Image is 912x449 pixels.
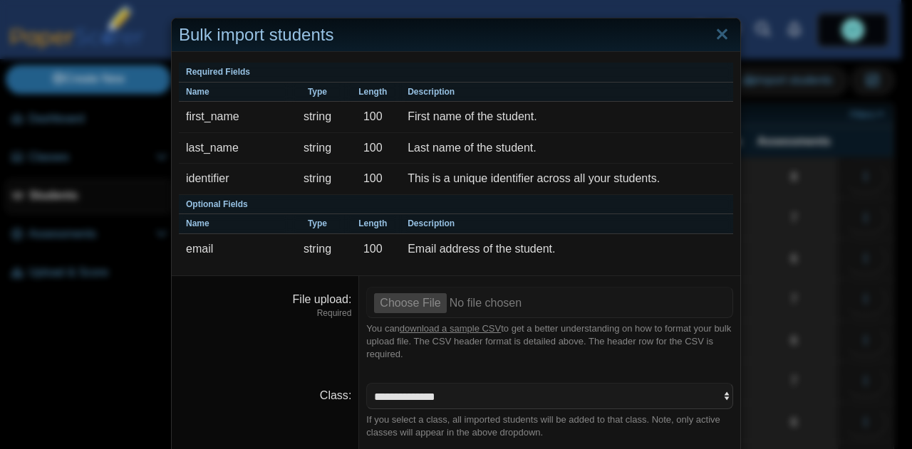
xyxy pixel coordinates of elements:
td: This is a unique identifier across all your students. [400,164,733,194]
th: Type [290,214,346,234]
td: string [290,234,346,264]
th: Type [290,83,346,102]
th: Description [400,83,733,102]
td: string [290,102,346,132]
td: Email address of the student. [400,234,733,264]
dfn: Required [179,307,351,319]
label: File upload [293,293,352,305]
td: email [179,234,290,264]
a: Close [711,23,733,47]
td: string [290,133,346,164]
div: You can to get a better understanding on how to format your bulk upload file. The CSV header form... [366,322,733,361]
td: first_name [179,102,290,132]
th: Description [400,214,733,234]
th: Length [345,214,400,234]
td: 100 [345,164,400,194]
td: string [290,164,346,194]
div: Bulk import students [172,19,740,52]
th: Length [345,83,400,102]
th: Optional Fields [179,195,733,215]
td: last_name [179,133,290,164]
th: Required Fields [179,63,733,83]
div: If you select a class, all imported students will be added to that class. Note, only active class... [366,413,733,439]
td: 100 [345,102,400,132]
th: Name [179,83,290,102]
a: download a sample CSV [400,323,501,334]
td: identifier [179,164,290,194]
td: First name of the student. [400,102,733,132]
label: Class [320,389,351,401]
td: 100 [345,133,400,164]
th: Name [179,214,290,234]
td: Last name of the student. [400,133,733,164]
td: 100 [345,234,400,264]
